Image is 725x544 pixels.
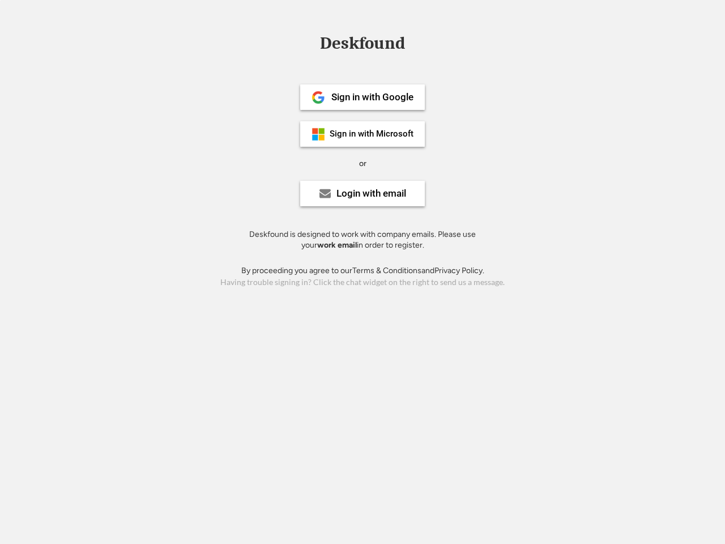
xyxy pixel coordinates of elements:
img: ms-symbollockup_mssymbol_19.png [312,127,325,141]
div: Login with email [336,189,406,198]
a: Terms & Conditions [352,266,421,275]
img: 1024px-Google__G__Logo.svg.png [312,91,325,104]
div: Deskfound is designed to work with company emails. Please use your in order to register. [235,229,490,251]
div: or [359,158,366,169]
div: Deskfound [314,35,411,52]
strong: work email [317,240,357,250]
div: Sign in with Microsoft [330,130,413,138]
div: Sign in with Google [331,92,413,102]
a: Privacy Policy. [434,266,484,275]
div: By proceeding you agree to our and [241,265,484,277]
